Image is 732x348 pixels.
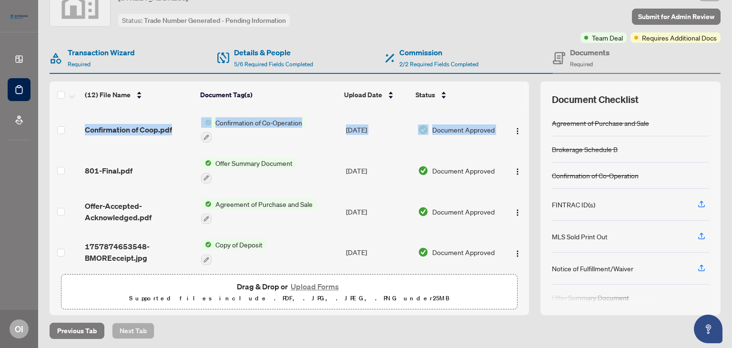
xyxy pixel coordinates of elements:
[201,199,316,225] button: Status IconAgreement of Purchase and Sale
[85,241,193,264] span: 1757874653548-BMOREeceipt.jpg
[418,206,428,217] img: Document Status
[432,247,495,257] span: Document Approved
[510,245,525,260] button: Logo
[85,165,132,176] span: 801-Final.pdf
[399,47,478,58] h4: Commission
[514,250,521,257] img: Logo
[514,127,521,135] img: Logo
[68,47,135,58] h4: Transaction Wizard
[67,293,511,304] p: Supported files include .PDF, .JPG, .JPEG, .PNG under 25 MB
[552,93,639,106] span: Document Checklist
[85,90,131,100] span: (12) File Name
[201,158,212,168] img: Status Icon
[592,32,623,43] span: Team Deal
[342,232,414,273] td: [DATE]
[201,239,212,250] img: Status Icon
[340,82,411,108] th: Upload Date
[570,61,593,68] span: Required
[418,124,428,135] img: Document Status
[432,165,495,176] span: Document Approved
[201,117,212,128] img: Status Icon
[552,118,649,128] div: Agreement of Purchase and Sale
[15,322,23,336] span: OI
[412,82,501,108] th: Status
[288,280,342,293] button: Upload Forms
[85,124,172,135] span: Confirmation of Coop.pdf
[432,206,495,217] span: Document Approved
[196,82,341,108] th: Document Tag(s)
[432,124,495,135] span: Document Approved
[212,158,296,168] span: Offer Summary Document
[342,110,414,151] td: [DATE]
[201,117,306,143] button: Status IconConfirmation of Co-Operation
[552,231,608,242] div: MLS Sold Print Out
[57,323,97,338] span: Previous Tab
[510,204,525,219] button: Logo
[510,122,525,137] button: Logo
[212,199,316,209] span: Agreement of Purchase and Sale
[552,144,618,154] div: Brokerage Schedule B
[237,280,342,293] span: Drag & Drop or
[552,170,639,181] div: Confirmation of Co-Operation
[514,209,521,216] img: Logo
[234,61,313,68] span: 5/6 Required Fields Completed
[514,168,521,175] img: Logo
[212,117,306,128] span: Confirmation of Co-Operation
[201,199,212,209] img: Status Icon
[201,239,266,265] button: Status IconCopy of Deposit
[212,239,266,250] span: Copy of Deposit
[81,82,196,108] th: (12) File Name
[418,247,428,257] img: Document Status
[234,47,313,58] h4: Details & People
[118,14,290,27] div: Status:
[344,90,382,100] span: Upload Date
[632,9,721,25] button: Submit for Admin Review
[144,16,286,25] span: Trade Number Generated - Pending Information
[399,61,478,68] span: 2/2 Required Fields Completed
[342,191,414,232] td: [DATE]
[68,61,91,68] span: Required
[61,275,517,310] span: Drag & Drop orUpload FormsSupported files include .PDF, .JPG, .JPEG, .PNG under25MB
[510,163,525,178] button: Logo
[85,200,193,223] span: Offer-Accepted-Acknowledged.pdf
[552,263,633,274] div: Notice of Fulfillment/Waiver
[112,323,154,339] button: Next Tab
[638,9,714,24] span: Submit for Admin Review
[201,158,296,184] button: Status IconOffer Summary Document
[342,150,414,191] td: [DATE]
[416,90,435,100] span: Status
[694,315,722,343] button: Open asap
[8,12,30,21] img: logo
[552,199,595,210] div: FINTRAC ID(s)
[418,165,428,176] img: Document Status
[570,47,610,58] h4: Documents
[642,32,717,43] span: Requires Additional Docs
[50,323,104,339] button: Previous Tab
